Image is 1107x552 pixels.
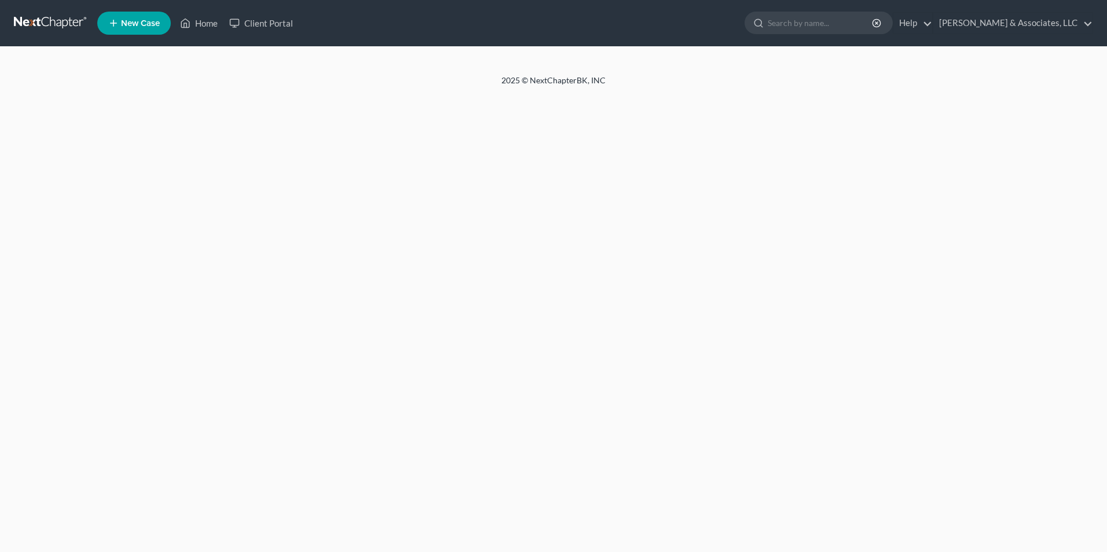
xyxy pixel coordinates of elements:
[893,13,932,34] a: Help
[121,19,160,28] span: New Case
[768,12,874,34] input: Search by name...
[223,13,299,34] a: Client Portal
[174,13,223,34] a: Home
[223,75,884,95] div: 2025 © NextChapterBK, INC
[933,13,1093,34] a: [PERSON_NAME] & Associates, LLC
